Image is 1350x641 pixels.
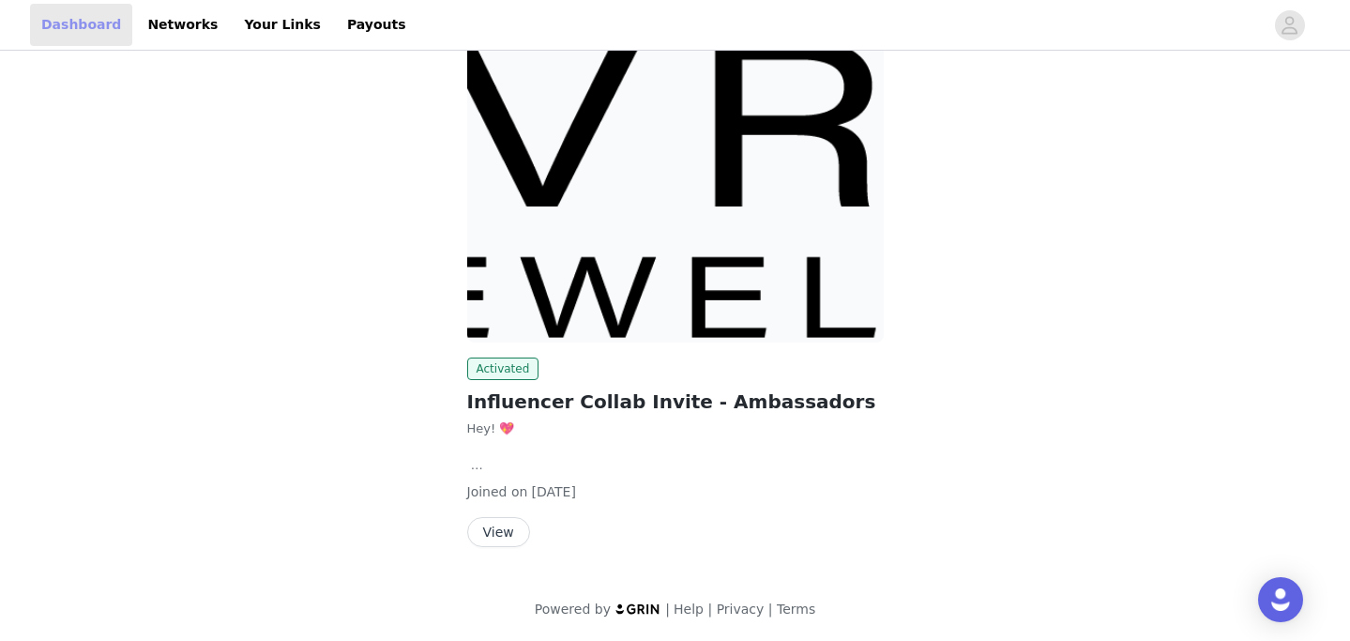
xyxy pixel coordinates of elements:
[674,602,704,617] a: Help
[467,388,884,416] h2: Influencer Collab Invite - Ambassadors
[535,602,611,617] span: Powered by
[777,602,815,617] a: Terms
[1281,10,1298,40] div: avatar
[768,602,773,617] span: |
[532,484,576,499] span: [DATE]
[467,358,539,380] span: Activated
[614,603,661,615] img: logo
[665,602,670,617] span: |
[1258,577,1303,622] div: Open Intercom Messenger
[30,4,132,46] a: Dashboard
[467,517,530,547] button: View
[467,526,530,540] a: View
[233,4,332,46] a: Your Links
[467,484,528,499] span: Joined on
[136,4,229,46] a: Networks
[336,4,417,46] a: Payouts
[467,420,884,438] p: Hey! 💖
[467,30,884,343] img: Evry Jewels
[717,602,765,617] a: Privacy
[707,602,712,617] span: |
